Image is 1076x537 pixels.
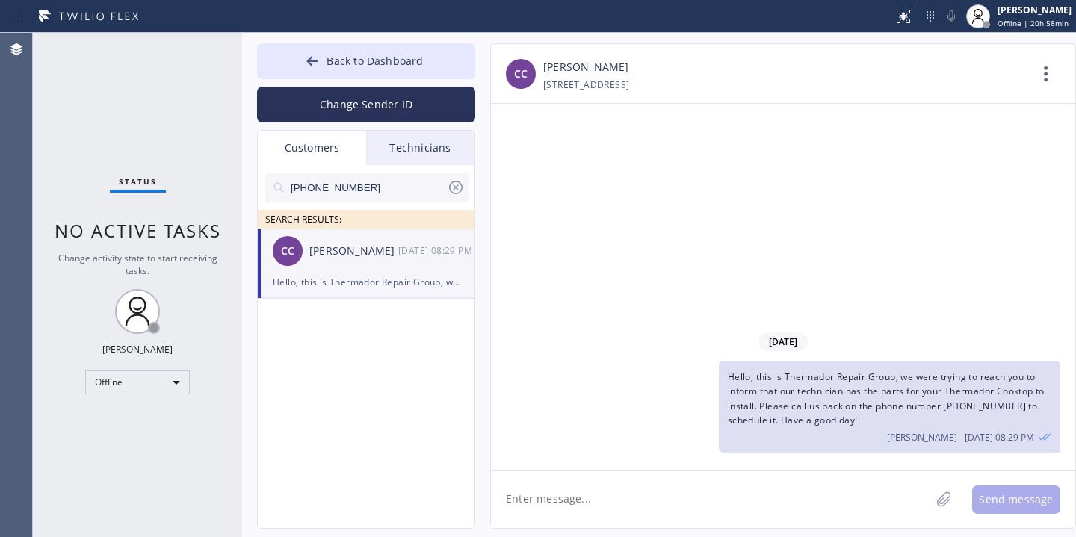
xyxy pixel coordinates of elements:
div: Technicians [366,131,474,165]
div: [STREET_ADDRESS] [543,76,629,93]
div: Hello, this is Thermador Repair Group, we were trying to reach you to inform that our technician ... [273,273,460,291]
button: Change Sender ID [257,87,475,122]
div: 09/25/2025 9:29 AM [398,242,476,259]
span: [DATE] 08:29 PM [965,431,1034,444]
input: Search [289,173,447,202]
span: No active tasks [55,218,221,243]
div: [PERSON_NAME] [102,343,173,356]
div: Offline [85,370,190,394]
span: Back to Dashboard [327,54,423,68]
span: [PERSON_NAME] [887,431,957,444]
div: [PERSON_NAME] [309,243,398,260]
span: [DATE] [758,332,808,351]
a: [PERSON_NAME] [543,59,628,76]
div: [PERSON_NAME] [998,4,1072,16]
span: CC [514,66,528,83]
span: Change activity state to start receiving tasks. [58,252,217,277]
span: SEARCH RESULTS: [265,213,341,226]
span: CC [281,243,294,260]
button: Send message [972,485,1060,514]
div: Customers [258,131,366,165]
div: 09/25/2025 9:29 AM [719,361,1060,453]
span: Hello, this is Thermador Repair Group, we were trying to reach you to inform that our technician ... [728,370,1045,426]
button: Mute [941,6,962,27]
span: Offline | 20h 58min [998,18,1069,28]
span: Status [119,176,157,187]
button: Back to Dashboard [257,43,475,79]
